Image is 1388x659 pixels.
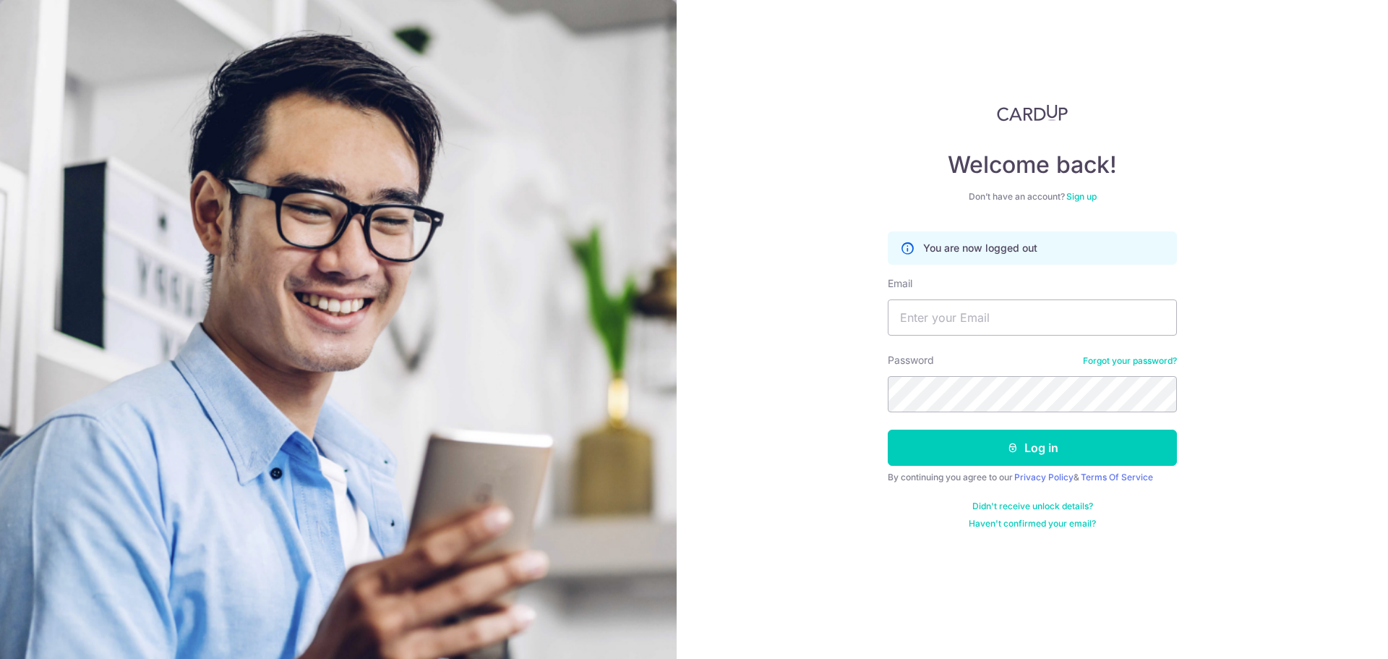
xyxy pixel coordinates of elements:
[972,501,1093,512] a: Didn't receive unlock details?
[923,241,1037,255] p: You are now logged out
[1083,355,1177,367] a: Forgot your password?
[1014,472,1074,482] a: Privacy Policy
[969,518,1096,530] a: Haven't confirmed your email?
[1066,191,1097,202] a: Sign up
[888,276,912,291] label: Email
[888,430,1177,466] button: Log in
[1081,472,1153,482] a: Terms Of Service
[888,472,1177,483] div: By continuing you agree to our &
[888,353,934,367] label: Password
[888,299,1177,336] input: Enter your Email
[997,104,1068,122] img: CardUp Logo
[888,191,1177,203] div: Don’t have an account?
[888,150,1177,179] h4: Welcome back!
